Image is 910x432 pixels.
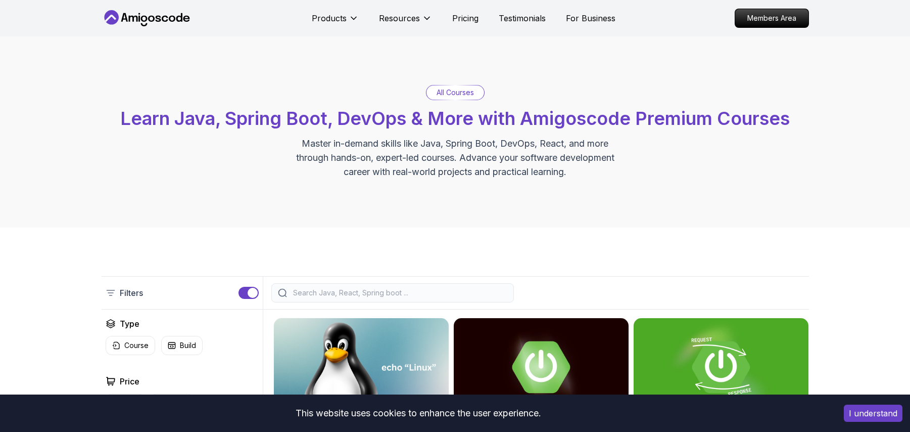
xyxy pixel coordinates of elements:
[120,375,139,387] h2: Price
[844,405,902,422] button: Accept cookies
[291,288,507,298] input: Search Java, React, Spring boot ...
[274,318,449,416] img: Linux Fundamentals card
[379,12,420,24] p: Resources
[106,394,145,413] button: Pro
[124,340,149,351] p: Course
[106,336,155,355] button: Course
[437,88,474,98] p: All Courses
[161,336,203,355] button: Build
[735,9,809,28] a: Members Area
[151,394,194,413] button: Free
[634,318,808,416] img: Building APIs with Spring Boot card
[454,318,629,416] img: Advanced Spring Boot card
[452,12,478,24] a: Pricing
[180,340,196,351] p: Build
[312,12,359,32] button: Products
[566,12,615,24] a: For Business
[285,137,625,179] p: Master in-demand skills like Java, Spring Boot, DevOps, React, and more through hands-on, expert-...
[120,318,139,330] h2: Type
[8,402,829,424] div: This website uses cookies to enhance the user experience.
[379,12,432,32] button: Resources
[312,12,347,24] p: Products
[120,107,790,129] span: Learn Java, Spring Boot, DevOps & More with Amigoscode Premium Courses
[120,287,143,299] p: Filters
[499,12,546,24] a: Testimonials
[735,9,808,27] p: Members Area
